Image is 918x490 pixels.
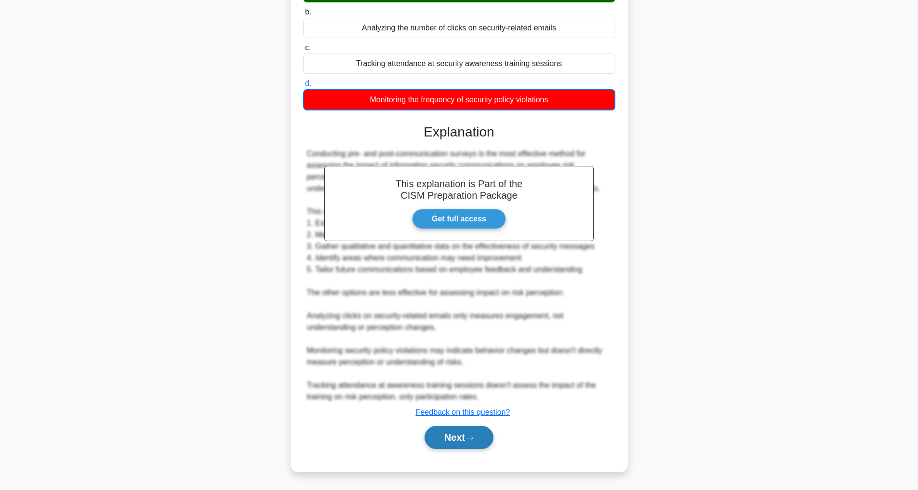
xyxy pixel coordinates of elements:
a: Feedback on this question? [416,408,510,416]
button: Next [425,426,493,449]
h3: Explanation [309,124,610,140]
div: Tracking attendance at security awareness training sessions [303,54,615,74]
span: b. [305,8,311,16]
span: c. [305,43,311,52]
span: d. [305,79,311,87]
div: Conducting pre- and post-communication surveys is the most effective method for assessing the imp... [307,148,612,403]
div: Monitoring the frequency of security policy violations [303,89,615,110]
a: Get full access [412,209,506,229]
div: Analyzing the number of clicks on security-related emails [303,18,615,38]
